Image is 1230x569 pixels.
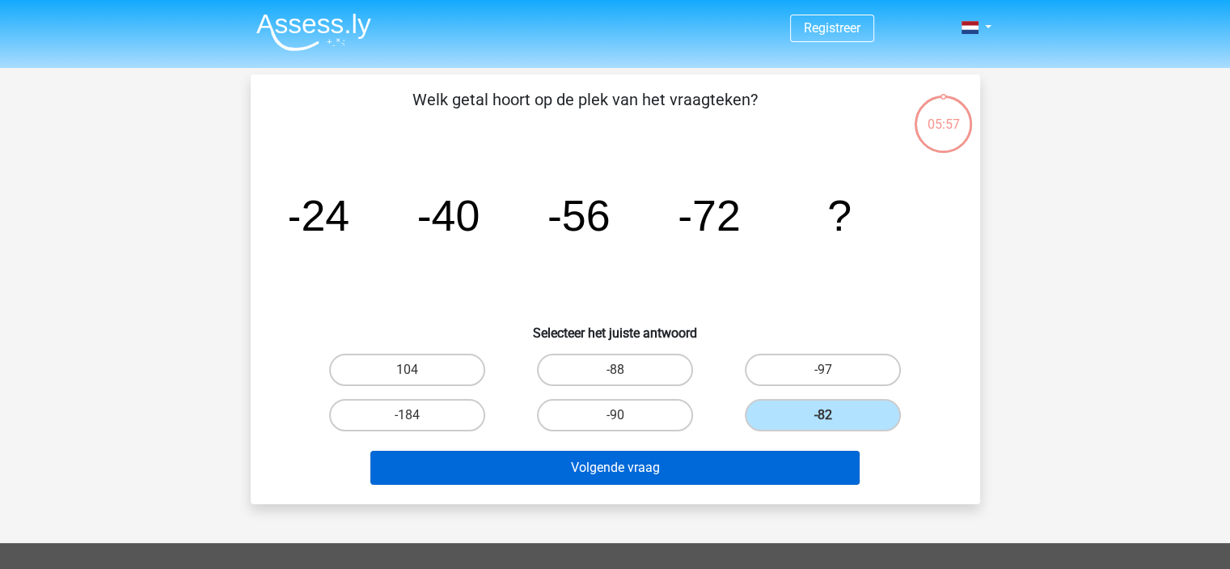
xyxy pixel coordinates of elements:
label: -88 [537,354,693,386]
label: -97 [745,354,901,386]
tspan: ? [827,191,852,240]
tspan: -72 [678,191,741,240]
div: 05:57 [913,94,974,134]
button: Volgende vraag [370,451,860,485]
tspan: -56 [547,191,610,240]
label: -184 [329,399,485,431]
label: -90 [537,399,693,431]
h6: Selecteer het juiste antwoord [277,312,954,341]
a: Registreer [804,20,860,36]
tspan: -24 [286,191,349,240]
tspan: -40 [416,191,480,240]
p: Welk getal hoort op de plek van het vraagteken? [277,87,894,136]
img: Assessly [256,13,371,51]
label: -82 [745,399,901,431]
label: 104 [329,354,485,386]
